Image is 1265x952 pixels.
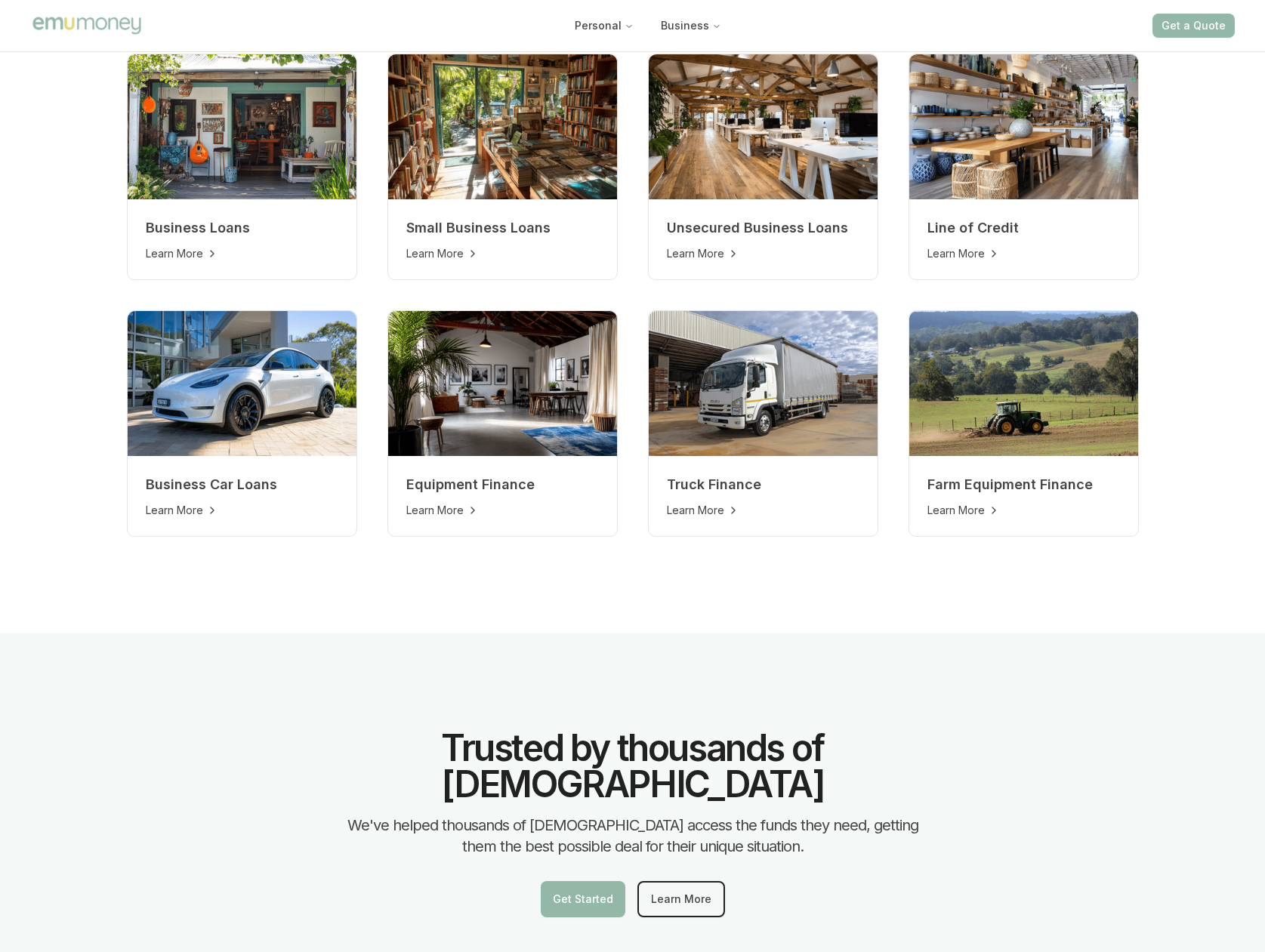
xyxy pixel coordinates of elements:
img: Apply for an unsecured business loan [649,54,878,199]
img: Apply for a business car loan [128,311,356,456]
h4: Business Car Loans [146,474,338,495]
img: Apply for a truck finance [649,311,878,456]
img: Apply for a equipment finance [388,311,617,456]
img: Emu Money [30,14,143,36]
button: Get Started [541,881,625,917]
div: Learn More [146,503,338,518]
h4: Unsecured Business Loans [667,217,859,239]
div: Learn More [146,246,338,261]
div: Learn More [927,246,1120,261]
h4: Equipment Finance [406,474,599,495]
div: Learn More [406,246,599,261]
div: Learn More [667,503,859,518]
div: Learn More [667,246,859,261]
div: Learn More [927,503,1120,518]
h4: Small Business Loans [406,217,599,239]
h4: Farm Equipment Finance [927,474,1120,495]
button: Personal [563,12,646,39]
h4: Truck Finance [667,474,859,495]
button: Business [649,12,733,39]
img: Apply for a farm equipment finance [909,311,1138,456]
img: Apply for a business loan [128,54,356,199]
div: Learn More [406,503,599,518]
button: Get a Quote [1152,14,1235,38]
h2: Trusted by thousands of [DEMOGRAPHIC_DATA] [343,730,923,803]
h4: Line of Credit [927,217,1120,239]
h4: Business Loans [146,217,338,239]
button: Learn More [637,881,725,917]
h3: We've helped thousands of [DEMOGRAPHIC_DATA] access the funds they need, getting them the best po... [343,815,923,857]
img: Apply for a small business loan [388,54,617,199]
img: Apply for a line of credit [909,54,1138,199]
